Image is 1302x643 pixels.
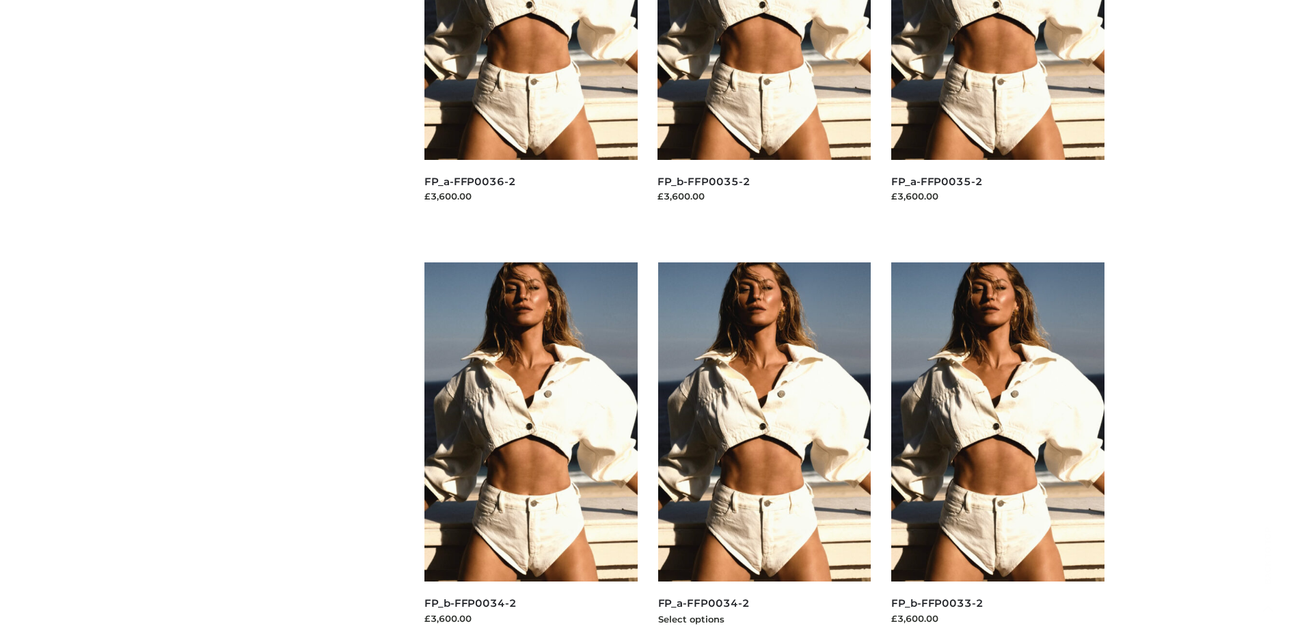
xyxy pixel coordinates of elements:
[657,189,871,203] div: £3,600.00
[891,189,1104,203] div: £3,600.00
[424,612,638,625] div: £3,600.00
[658,614,724,625] a: Select options
[424,189,638,203] div: £3,600.00
[891,612,1104,625] div: £3,600.00
[891,175,983,188] a: FP_a-FFP0035-2
[658,597,750,610] a: FP_a-FFP0034-2
[891,597,984,610] a: FP_b-FFP0033-2
[657,175,750,188] a: FP_b-FFP0035-2
[424,597,517,610] a: FP_b-FFP0034-2
[424,175,516,188] a: FP_a-FFP0036-2
[1251,551,1285,585] span: Back to top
